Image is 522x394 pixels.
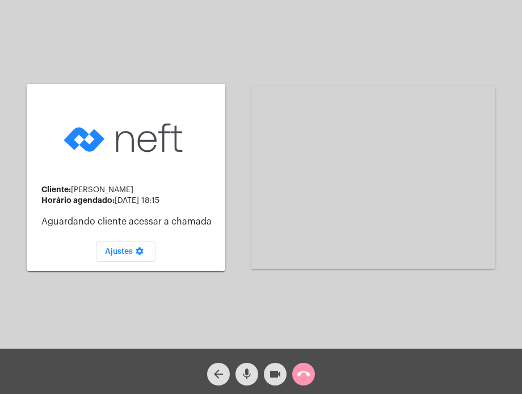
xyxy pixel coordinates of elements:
img: logo-neft-novo-2.png [61,105,191,171]
mat-icon: arrow_back [212,367,225,381]
p: Aguardando cliente acessar a chamada [41,217,216,227]
mat-icon: call_end [297,367,310,381]
button: Ajustes [96,242,155,262]
mat-icon: mic [240,367,254,381]
span: Ajustes [105,248,146,256]
mat-icon: videocam [268,367,282,381]
strong: Horário agendado: [41,196,115,204]
div: [DATE] 18:15 [41,196,216,205]
strong: Cliente: [41,185,71,193]
div: [PERSON_NAME] [41,185,216,194]
mat-icon: settings [133,247,146,260]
